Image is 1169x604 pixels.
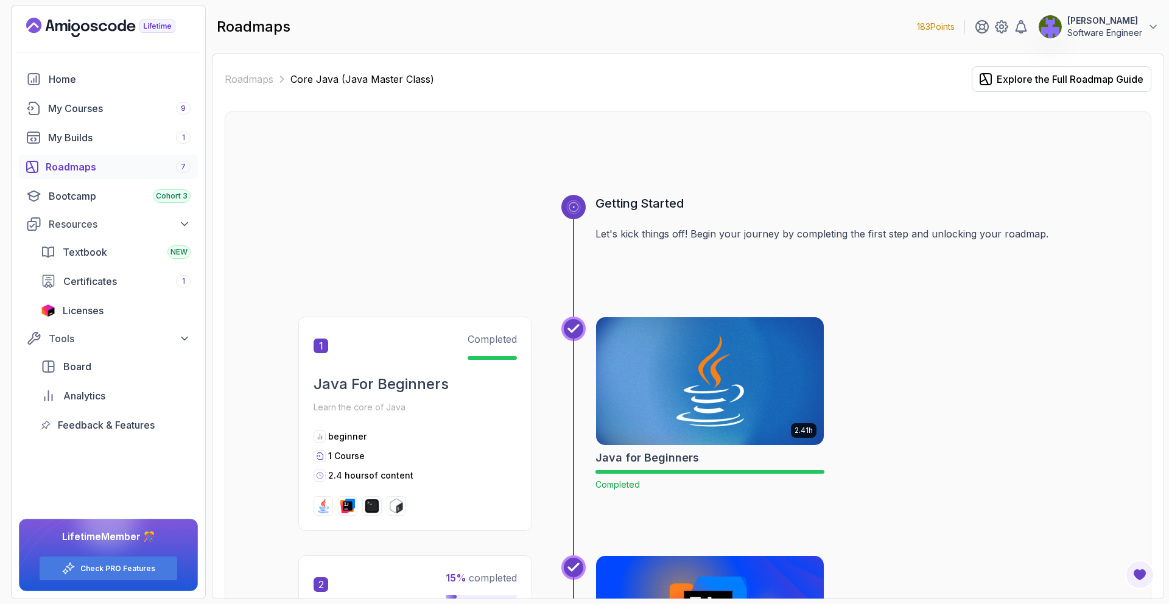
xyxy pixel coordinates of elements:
a: builds [19,125,198,150]
a: Java for Beginners card2.41hJava for BeginnersCompleted [595,317,824,491]
button: Check PRO Features [39,556,178,581]
a: textbook [33,240,198,264]
h2: Java for Beginners [595,449,699,466]
span: 1 Course [328,451,365,461]
div: Resources [49,217,191,231]
span: Board [63,359,91,374]
span: 1 [182,276,185,286]
span: NEW [170,247,188,257]
p: 183 Points [917,21,955,33]
span: Feedback & Features [58,418,155,432]
img: bash logo [389,499,404,513]
img: terminal logo [365,499,379,513]
img: java logo [316,499,331,513]
span: Licenses [63,303,104,318]
img: Java for Beginners card [596,317,824,445]
h2: roadmaps [217,17,290,37]
a: home [19,67,198,91]
span: Certificates [63,274,117,289]
span: Completed [468,333,517,345]
div: My Builds [48,130,191,145]
p: [PERSON_NAME] [1067,15,1142,27]
span: 1 [182,133,185,142]
button: Resources [19,213,198,235]
a: roadmaps [19,155,198,179]
span: Analytics [63,388,105,403]
button: Tools [19,328,198,349]
img: user profile image [1039,15,1062,38]
a: Check PRO Features [80,564,155,574]
img: intellij logo [340,499,355,513]
p: Software Engineer [1067,27,1142,39]
div: Bootcamp [49,189,191,203]
div: Tools [49,331,191,346]
span: Completed [595,479,640,490]
p: beginner [328,430,367,443]
p: 2.4 hours of content [328,469,413,482]
button: Explore the Full Roadmap Guide [972,66,1151,92]
a: bootcamp [19,184,198,208]
span: 15 % [446,572,466,584]
span: 2 [314,577,328,592]
span: Textbook [63,245,107,259]
div: Roadmaps [46,160,191,174]
p: Let's kick things off! Begin your journey by completing the first step and unlocking your roadmap. [595,226,1078,241]
span: completed [446,572,517,584]
button: user profile image[PERSON_NAME]Software Engineer [1038,15,1159,39]
div: Home [49,72,191,86]
span: 7 [181,162,186,172]
div: Explore the Full Roadmap Guide [997,72,1143,86]
div: My Courses [48,101,191,116]
a: courses [19,96,198,121]
a: Roadmaps [225,72,273,86]
a: licenses [33,298,198,323]
span: 9 [181,104,186,113]
button: Open Feedback Button [1125,560,1154,589]
a: Landing page [26,18,203,37]
a: board [33,354,198,379]
span: 1 [314,339,328,353]
a: analytics [33,384,198,408]
p: Core Java (Java Master Class) [290,72,434,86]
img: jetbrains icon [41,304,55,317]
p: Learn the core of Java [314,399,517,416]
a: certificates [33,269,198,293]
p: 2.41h [795,426,813,435]
h3: Getting Started [595,195,1078,212]
a: feedback [33,413,198,437]
h2: Java For Beginners [314,374,517,394]
span: Cohort 3 [156,191,188,201]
